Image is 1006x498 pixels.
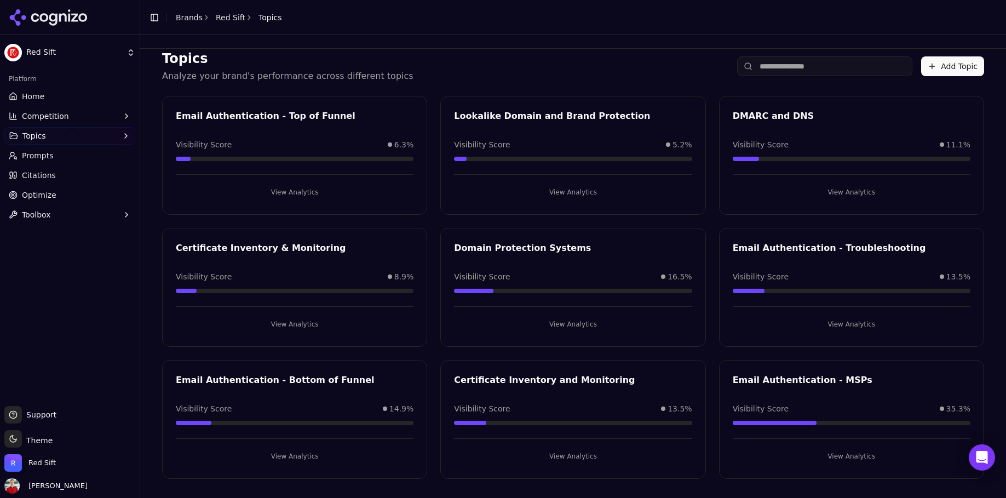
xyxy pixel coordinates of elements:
[454,184,692,201] button: View Analytics
[4,206,135,224] button: Toolbox
[176,110,413,123] div: Email Authentication - Top of Funnel
[668,403,692,414] span: 13.5%
[733,110,970,123] div: DMARC and DNS
[176,374,413,387] div: Email Authentication - Bottom of Funnel
[946,403,970,414] span: 35.3%
[733,139,789,150] span: Visibility Score
[672,139,692,150] span: 5.2%
[176,271,232,282] span: Visibility Score
[176,403,232,414] span: Visibility Score
[176,139,232,150] span: Visibility Score
[22,111,69,122] span: Competition
[4,454,56,472] button: Open organization switcher
[4,186,135,204] a: Optimize
[946,139,970,150] span: 11.1%
[22,409,56,420] span: Support
[176,448,413,465] button: View Analytics
[733,242,970,255] div: Email Authentication - Troubleshooting
[162,50,413,67] h1: Topics
[4,88,135,105] a: Home
[4,167,135,184] a: Citations
[162,70,413,83] p: Analyze your brand's performance across different topics
[4,70,135,88] div: Platform
[733,448,970,465] button: View Analytics
[4,454,22,472] img: Red Sift
[733,403,789,414] span: Visibility Score
[454,448,692,465] button: View Analytics
[394,271,414,282] span: 8.9%
[176,12,282,23] nav: breadcrumb
[258,12,282,23] span: Topics
[733,374,970,387] div: Email Authentication - MSPs
[176,316,413,333] button: View Analytics
[389,403,413,414] span: 14.9%
[28,458,56,468] span: Red Sift
[4,127,135,145] button: Topics
[22,190,56,201] span: Optimize
[946,271,970,282] span: 13.5%
[4,147,135,164] a: Prompts
[22,436,53,445] span: Theme
[394,139,414,150] span: 6.3%
[176,242,413,255] div: Certificate Inventory & Monitoring
[668,271,692,282] span: 16.5%
[454,139,510,150] span: Visibility Score
[22,170,56,181] span: Citations
[24,481,88,491] span: [PERSON_NAME]
[176,184,413,201] button: View Analytics
[216,12,245,23] a: Red Sift
[733,271,789,282] span: Visibility Score
[454,403,510,414] span: Visibility Score
[176,13,203,22] a: Brands
[22,130,46,141] span: Topics
[454,110,692,123] div: Lookalike Domain and Brand Protection
[22,209,51,220] span: Toolbox
[454,242,692,255] div: Domain Protection Systems
[22,91,44,102] span: Home
[454,271,510,282] span: Visibility Score
[4,107,135,125] button: Competition
[4,478,20,494] img: Jack Lilley
[4,478,88,494] button: Open user button
[921,56,984,76] button: Add Topic
[26,48,122,58] span: Red Sift
[22,150,54,161] span: Prompts
[733,316,970,333] button: View Analytics
[454,374,692,387] div: Certificate Inventory and Monitoring
[969,444,995,471] div: Open Intercom Messenger
[733,184,970,201] button: View Analytics
[454,316,692,333] button: View Analytics
[4,44,22,61] img: Red Sift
